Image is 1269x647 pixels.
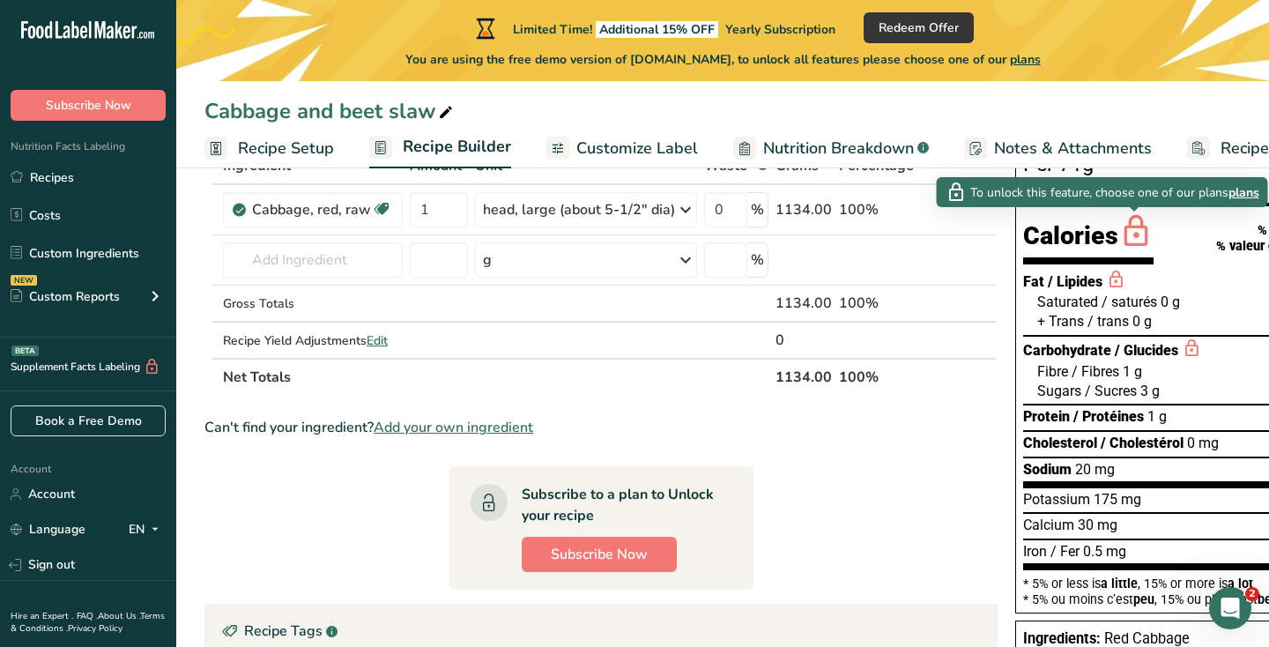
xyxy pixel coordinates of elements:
span: plans [1010,51,1041,68]
span: 3 g [1140,383,1160,399]
div: Custom Reports [11,287,120,306]
a: Book a Free Demo [11,405,166,436]
th: Net Totals [219,358,772,395]
span: / Fibres [1072,363,1119,380]
span: Cholesterol [1023,435,1097,451]
div: 1134.00 [775,199,832,220]
div: Limited Time! [472,18,835,39]
span: / trans [1087,313,1129,330]
span: Fibre [1037,363,1068,380]
a: Privacy Policy [68,622,122,635]
div: Gross Totals [223,294,403,313]
div: EN [129,519,166,540]
span: Sugars [1037,383,1081,399]
th: 1134.00 [772,358,835,395]
span: / Sucres [1085,383,1137,399]
span: / Cholestérol [1101,435,1184,451]
span: 1 g [1123,363,1142,380]
span: Notes & Attachments [994,137,1152,160]
span: Subscribe Now [551,544,648,565]
span: + Trans [1037,313,1084,330]
span: 0 g [1132,313,1152,330]
div: Cabbage and beet slaw [204,95,456,127]
div: NEW [11,275,37,286]
div: 100% [839,293,914,314]
a: Terms & Conditions . [11,610,165,635]
button: Subscribe Now [11,90,166,121]
div: Cabbage, red, raw [252,199,371,220]
a: FAQ . [77,610,98,622]
div: 100% [839,199,914,220]
span: To unlock this feature, choose one of our plans [970,183,1228,202]
span: Subscribe Now [46,96,131,115]
span: 0 mg [1187,435,1219,451]
span: 0 g [1161,294,1180,310]
span: / Lipides [1048,273,1102,290]
div: BETA [11,346,39,356]
a: About Us . [98,610,140,622]
span: Potassium [1023,491,1090,508]
span: Saturated [1037,294,1098,310]
div: Subscribe to a plan to Unlock your recipe [522,484,718,526]
div: Calories [1023,213,1154,264]
a: Language [11,514,85,545]
th: 100% [835,358,917,395]
span: / saturés [1102,294,1157,310]
div: Recipe Yield Adjustments [223,331,403,350]
div: head, large (about 5-1/2" dia) [483,199,675,220]
span: Recipe Builder [403,135,511,159]
a: Customize Label [546,129,698,168]
iframe: Intercom live chat [1209,587,1251,629]
span: / Protéines [1073,408,1144,425]
span: a lot [1228,576,1253,591]
span: Nutrition Breakdown [763,137,914,160]
a: Notes & Attachments [964,129,1152,168]
button: Redeem Offer [864,12,974,43]
span: Add your own ingredient [374,417,533,438]
div: g [483,249,492,271]
span: 30 mg [1078,517,1117,533]
span: 20 mg [1075,461,1115,478]
div: 1134.00 [775,293,832,314]
span: 2 [1245,587,1259,601]
div: 0 [775,330,832,351]
span: Redeem Offer [879,19,959,37]
span: Calcium [1023,517,1074,533]
button: Subscribe Now [522,537,677,572]
span: a little [1101,576,1138,591]
span: peu [1133,592,1154,606]
span: Ingredients: [1023,630,1101,647]
span: Yearly Subscription [725,21,835,38]
a: Nutrition Breakdown [733,129,929,168]
span: Red Cabbage [1104,630,1190,647]
span: Iron [1023,543,1047,560]
span: Edit [367,332,388,349]
span: plans [1228,183,1259,202]
span: 1 g [1147,408,1167,425]
span: 175 mg [1094,491,1141,508]
span: / Glucides [1115,342,1178,359]
span: / Fer [1050,543,1080,560]
span: Sodium [1023,461,1072,478]
span: Carbohydrate [1023,342,1111,359]
a: Recipe Builder [369,127,511,169]
span: Recipe Setup [238,137,334,160]
span: 0.5 mg [1083,543,1126,560]
span: Fat [1023,273,1044,290]
span: Customize Label [576,137,698,160]
span: Protein [1023,408,1070,425]
div: Can't find your ingredient? [204,417,998,438]
a: Hire an Expert . [11,610,73,622]
input: Add Ingredient [223,242,403,278]
span: You are using the free demo version of [DOMAIN_NAME], to unlock all features please choose one of... [405,50,1041,69]
a: Recipe Setup [204,129,334,168]
span: Additional 15% OFF [596,21,718,38]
